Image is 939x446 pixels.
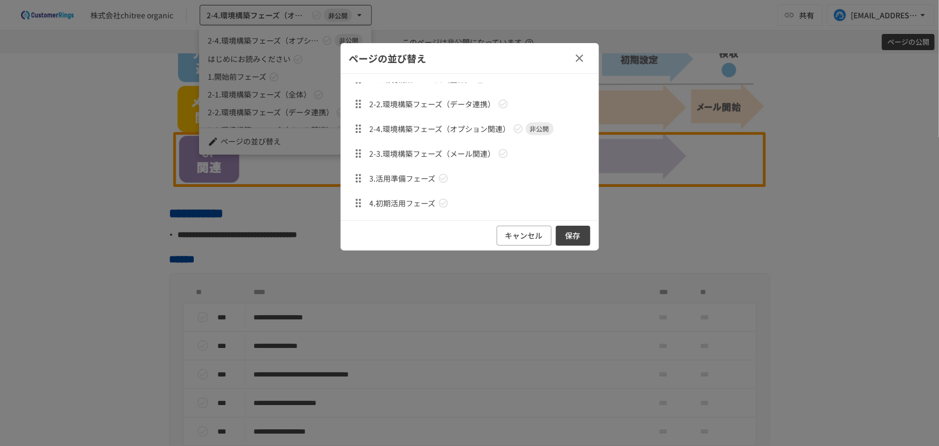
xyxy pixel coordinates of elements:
span: 3.活用準備フェーズ [370,173,436,184]
span: 4.初期活用フェーズ [370,198,436,209]
button: キャンセル [497,226,552,246]
button: 保存 [556,226,590,246]
span: 2-4.環境構築フェーズ（オプション関連） [370,123,511,135]
span: 非公開 [526,124,554,134]
span: 2-3.環境構築フェーズ（メール関連） [370,148,496,159]
div: ページの並び替え [341,43,599,74]
span: 2-2.環境構築フェーズ（データ連携） [370,99,496,110]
